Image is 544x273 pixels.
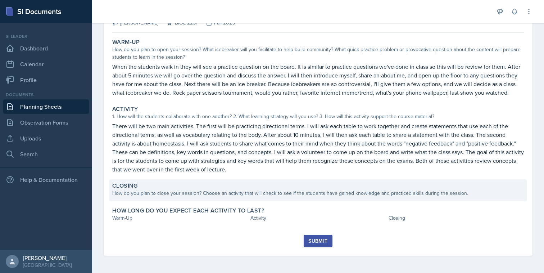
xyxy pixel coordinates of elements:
div: Activity [250,214,386,222]
label: Closing [112,182,138,189]
label: Activity [112,106,138,113]
a: Calendar [3,57,89,71]
label: Warm-Up [112,39,140,46]
div: Documents [3,91,89,98]
div: [GEOGRAPHIC_DATA] [23,261,72,269]
a: Planning Sheets [3,99,89,114]
div: How do you plan to open your session? What icebreaker will you facilitate to help build community... [112,46,524,61]
p: There will be two main activities. The first will be practicing directional terms. I will ask eac... [112,122,524,174]
div: Warm-Up [112,214,248,222]
div: [PERSON_NAME] [23,254,72,261]
a: Dashboard [3,41,89,55]
button: Submit [304,235,332,247]
div: Closing [389,214,524,222]
label: How long do you expect each activity to last? [112,207,264,214]
a: Observation Forms [3,115,89,130]
div: How do you plan to close your session? Choose an activity that will check to see if the students ... [112,189,524,197]
div: 1. How will the students collaborate with one another? 2. What learning strategy will you use? 3.... [112,113,524,120]
a: Search [3,147,89,161]
div: Si leader [3,33,89,40]
div: Help & Documentation [3,173,89,187]
p: When the students walk in they will see a practice question on the board. It is similar to practi... [112,62,524,97]
div: Submit [308,238,327,244]
a: Profile [3,73,89,87]
a: Uploads [3,131,89,146]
